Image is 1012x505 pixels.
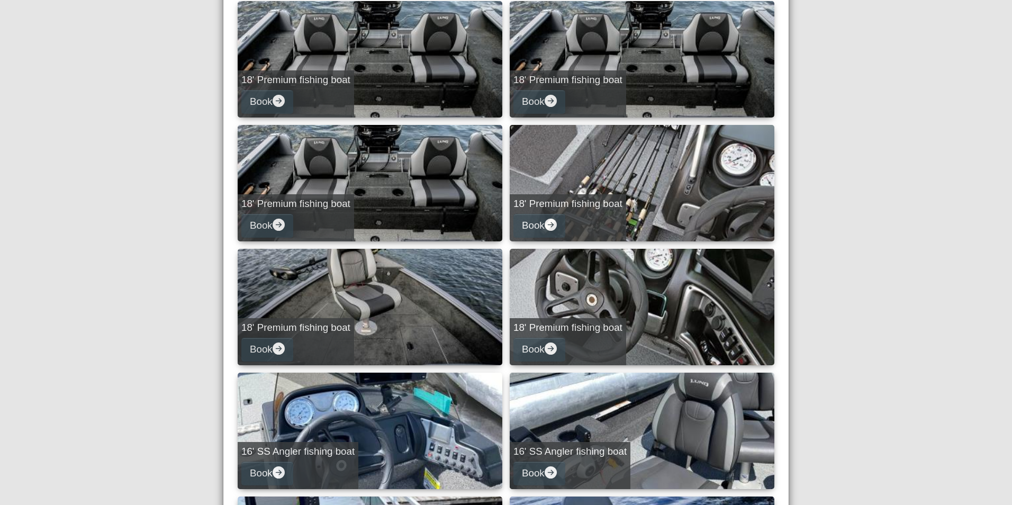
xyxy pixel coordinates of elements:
button: Bookarrow right circle fill [241,462,293,485]
h5: 18' Premium fishing boat [513,198,622,210]
button: Bookarrow right circle fill [241,338,293,362]
svg: arrow right circle fill [273,342,285,355]
h5: 18' Premium fishing boat [513,322,622,334]
svg: arrow right circle fill [545,95,557,107]
svg: arrow right circle fill [545,342,557,355]
h5: 16' SS Angler fishing boat [241,446,355,458]
button: Bookarrow right circle fill [513,462,565,485]
button: Bookarrow right circle fill [241,214,293,238]
svg: arrow right circle fill [273,466,285,479]
button: Bookarrow right circle fill [241,90,293,114]
svg: arrow right circle fill [545,466,557,479]
h5: 18' Premium fishing boat [241,74,350,86]
h5: 18' Premium fishing boat [241,322,350,334]
svg: arrow right circle fill [273,95,285,107]
h5: 18' Premium fishing boat [513,74,622,86]
button: Bookarrow right circle fill [513,214,565,238]
svg: arrow right circle fill [273,219,285,231]
svg: arrow right circle fill [545,219,557,231]
button: Bookarrow right circle fill [513,90,565,114]
h5: 16' SS Angler fishing boat [513,446,627,458]
h5: 18' Premium fishing boat [241,198,350,210]
button: Bookarrow right circle fill [513,338,565,362]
